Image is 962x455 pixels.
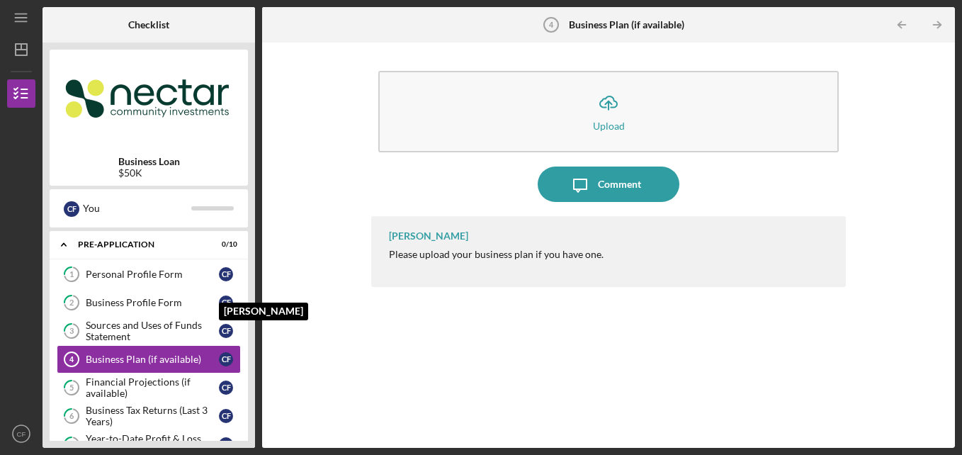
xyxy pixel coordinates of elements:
[64,201,79,217] div: C F
[57,373,241,402] a: 5Financial Projections (if available)CF[PERSON_NAME]
[538,167,679,202] button: Comment
[219,324,233,338] div: C F
[378,71,839,152] button: Upload
[128,19,169,30] b: Checklist
[219,437,233,451] div: C F
[69,270,74,279] tspan: 1
[86,354,219,365] div: Business Plan (if available)
[219,409,233,423] div: C F
[69,440,74,449] tspan: 7
[593,120,625,131] div: Upload
[83,196,191,220] div: You
[86,405,219,427] div: Business Tax Returns (Last 3 Years)
[389,230,468,242] div: [PERSON_NAME]
[86,320,219,342] div: Sources and Uses of Funds Statement
[57,317,241,345] a: 3Sources and Uses of Funds StatementCF
[69,355,74,364] tspan: 4
[219,267,233,281] div: C F
[69,298,74,308] tspan: 2
[57,288,241,317] a: 2Business Profile FormCF
[78,240,202,249] div: Pre-Application
[57,345,241,373] a: 4Business Plan (if available)CF
[118,156,180,167] b: Business Loan
[69,383,74,393] tspan: 5
[17,430,26,438] text: CF
[219,352,233,366] div: C F
[219,381,233,395] div: C F
[548,21,553,29] tspan: 4
[219,296,233,310] div: C F
[69,412,74,421] tspan: 6
[118,167,180,179] div: $50K
[598,167,641,202] div: Comment
[569,19,684,30] b: Business Plan (if available)
[212,240,237,249] div: 0 / 10
[86,376,219,399] div: Financial Projections (if available)
[69,327,74,336] tspan: 3
[50,57,248,142] img: Product logo
[86,269,219,280] div: Personal Profile Form
[389,249,604,260] div: Please upload your business plan if you have one.
[7,420,35,448] button: CF
[57,260,241,288] a: 1Personal Profile FormCF
[86,297,219,308] div: Business Profile Form
[57,402,241,430] a: 6Business Tax Returns (Last 3 Years)CF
